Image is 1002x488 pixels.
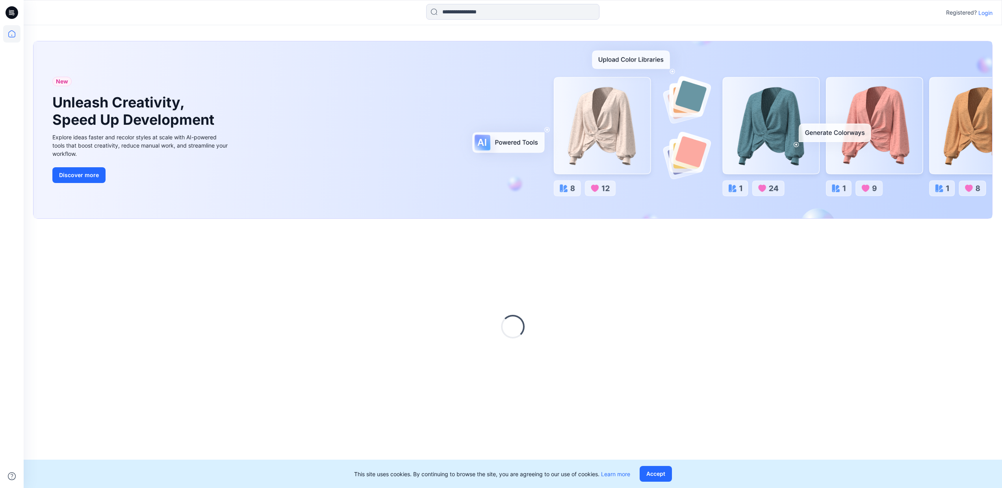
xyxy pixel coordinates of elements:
[946,8,977,17] p: Registered?
[601,471,630,477] a: Learn more
[52,94,218,128] h1: Unleash Creativity, Speed Up Development
[52,133,230,158] div: Explore ideas faster and recolor styles at scale with AI-powered tools that boost creativity, red...
[52,167,106,183] button: Discover more
[640,466,672,482] button: Accept
[354,470,630,478] p: This site uses cookies. By continuing to browse the site, you are agreeing to our use of cookies.
[52,167,230,183] a: Discover more
[56,77,68,86] span: New
[978,9,993,17] p: Login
